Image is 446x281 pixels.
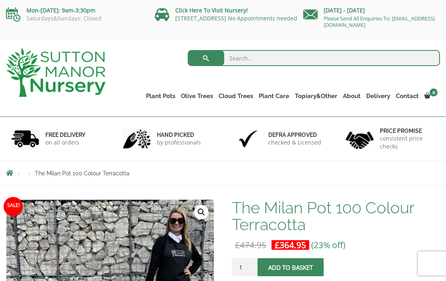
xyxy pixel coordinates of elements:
[275,239,306,251] bdi: 364.95
[123,128,151,149] img: 2.jpg
[45,138,85,147] p: on all orders
[292,90,340,102] a: Topiary&Other
[35,170,130,177] span: The Milan Pot 100 Colour Terracotta
[6,15,143,22] p: Saturdays&Sundays: Closed
[4,197,23,216] span: Sale!
[257,258,324,276] button: Add to basket
[188,50,440,66] input: Search...
[380,127,435,134] h6: Price promise
[175,6,248,14] a: Click Here To Visit Nursery!
[346,126,374,151] img: 4.jpg
[363,90,393,102] a: Delivery
[45,131,85,138] h6: FREE DELIVERY
[256,90,292,102] a: Plant Care
[275,239,280,251] span: £
[235,239,266,251] bdi: 474.95
[232,199,440,233] h1: The Milan Pot 100 Colour Terracotta
[232,258,256,276] input: Product quantity
[324,15,435,28] a: Please Send All Enquiries To: [EMAIL_ADDRESS][DOMAIN_NAME]
[6,6,143,15] p: Mon-[DATE]: 9am-3:30pm
[143,90,178,102] a: Plant Pots
[380,134,435,151] p: consistent price checks
[303,6,440,15] p: [DATE] - [DATE]
[311,239,345,251] span: (23% off)
[430,88,438,96] span: 0
[268,131,321,138] h6: Defra approved
[235,239,240,251] span: £
[340,90,363,102] a: About
[216,90,256,102] a: Cloud Trees
[175,14,297,22] a: [STREET_ADDRESS] No Appointments needed
[11,128,39,149] img: 1.jpg
[157,131,201,138] h6: hand picked
[194,205,209,219] a: View full-screen image gallery
[6,48,105,97] img: logo
[157,138,201,147] p: by professionals
[178,90,216,102] a: Olive Trees
[6,170,440,176] nav: Breadcrumbs
[393,90,422,102] a: Contact
[422,90,440,102] a: 0
[234,128,262,149] img: 3.jpg
[268,138,321,147] p: checked & Licensed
